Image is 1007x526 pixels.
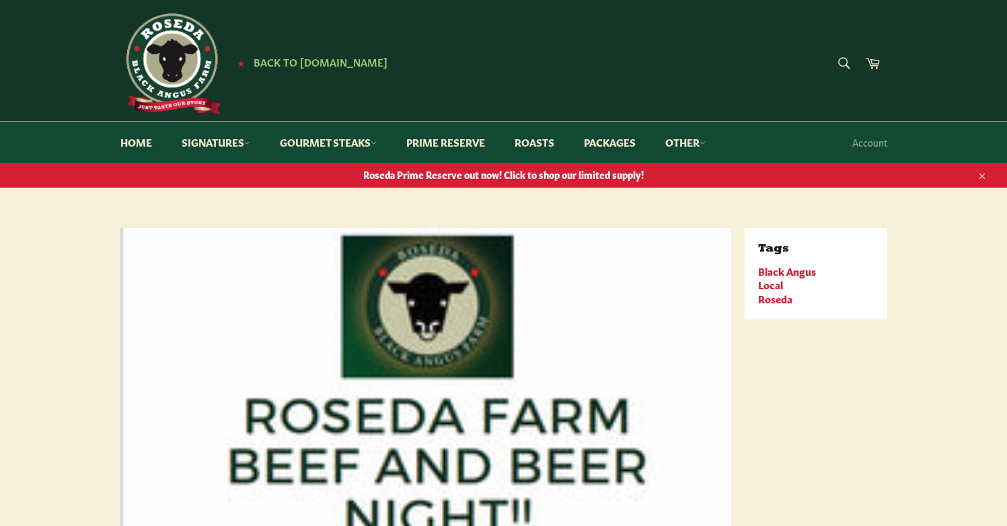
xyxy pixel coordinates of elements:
[652,122,719,163] a: Other
[501,122,568,163] a: Roasts
[393,122,498,163] a: Prime Reserve
[107,122,165,163] a: Home
[758,277,783,291] a: Local
[254,54,387,69] span: Back to [DOMAIN_NAME]
[758,291,792,305] a: Roseda
[758,241,874,256] h3: Tags
[758,264,816,278] a: Black Angus
[266,122,390,163] a: Gourmet Steaks
[570,122,649,163] a: Packages
[120,13,221,114] img: Roseda Beef
[168,122,264,163] a: Signatures
[231,57,387,68] a: ★ Back to [DOMAIN_NAME]
[237,57,245,68] span: ★
[846,122,894,162] a: Account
